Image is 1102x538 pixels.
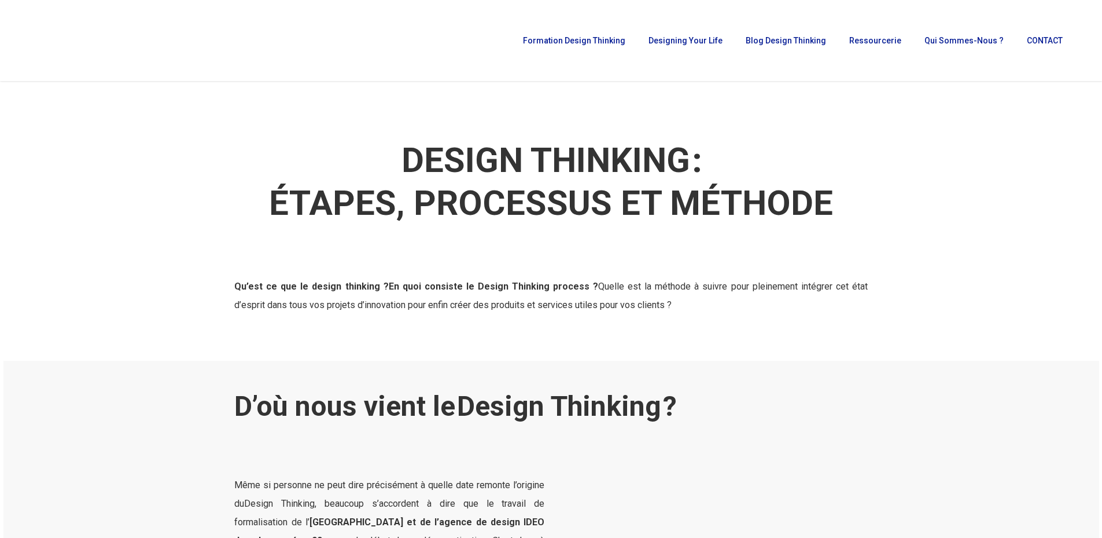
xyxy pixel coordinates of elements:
[244,498,315,509] span: Design Thinking
[400,140,702,181] strong: :
[643,36,728,45] a: Designing Your Life
[746,36,826,45] span: Blog Design Thinking
[269,182,833,224] strong: ÉTAPES, PROCESSUS ET MÉTHODE
[234,281,388,292] span: Qu’est ce que le design thinking ?
[234,281,868,310] span: Quelle est la méthode à suivre pour pleinement intégrer cet état d’esprit dans tous vos projets d...
[924,36,1004,45] span: Qui sommes-nous ?
[849,36,901,45] span: Ressourcerie
[400,140,692,181] em: DESIGN THINKING
[1027,36,1063,45] span: CONTACT
[234,480,544,509] span: Même si personne ne peut dire précisément à quelle date remonte l’origine du
[234,281,598,292] strong: En quoi consiste le Design Thinking process ?
[919,36,1009,45] a: Qui sommes-nous ?
[1021,36,1068,45] a: CONTACT
[16,17,138,64] img: French Future Academy
[455,390,663,423] em: Design Thinking
[234,390,677,423] strong: D’où nous vient le ?
[648,36,723,45] span: Designing Your Life
[740,36,832,45] a: Blog Design Thinking
[843,36,907,45] a: Ressourcerie
[523,36,625,45] span: Formation Design Thinking
[517,36,631,45] a: Formation Design Thinking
